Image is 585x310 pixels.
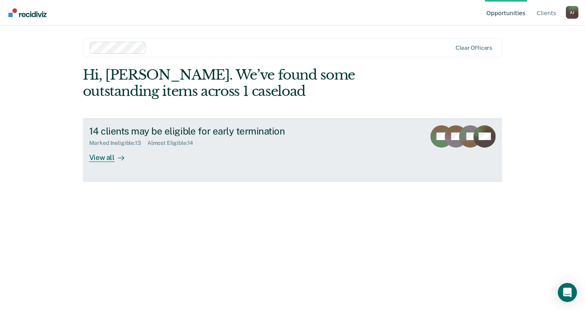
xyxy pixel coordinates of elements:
[8,8,47,17] img: Recidiviz
[566,6,579,19] button: Profile dropdown button
[147,140,200,146] div: Almost Eligible : 14
[83,119,503,181] a: 14 clients may be eligible for early terminationMarked Ineligible:13Almost Eligible:14View all
[89,146,134,162] div: View all
[566,6,579,19] div: A J
[558,283,577,302] div: Open Intercom Messenger
[89,140,147,146] div: Marked Ineligible : 13
[83,67,419,99] div: Hi, [PERSON_NAME]. We’ve found some outstanding items across 1 caseload
[89,125,369,137] div: 14 clients may be eligible for early termination
[456,45,492,51] div: Clear officers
